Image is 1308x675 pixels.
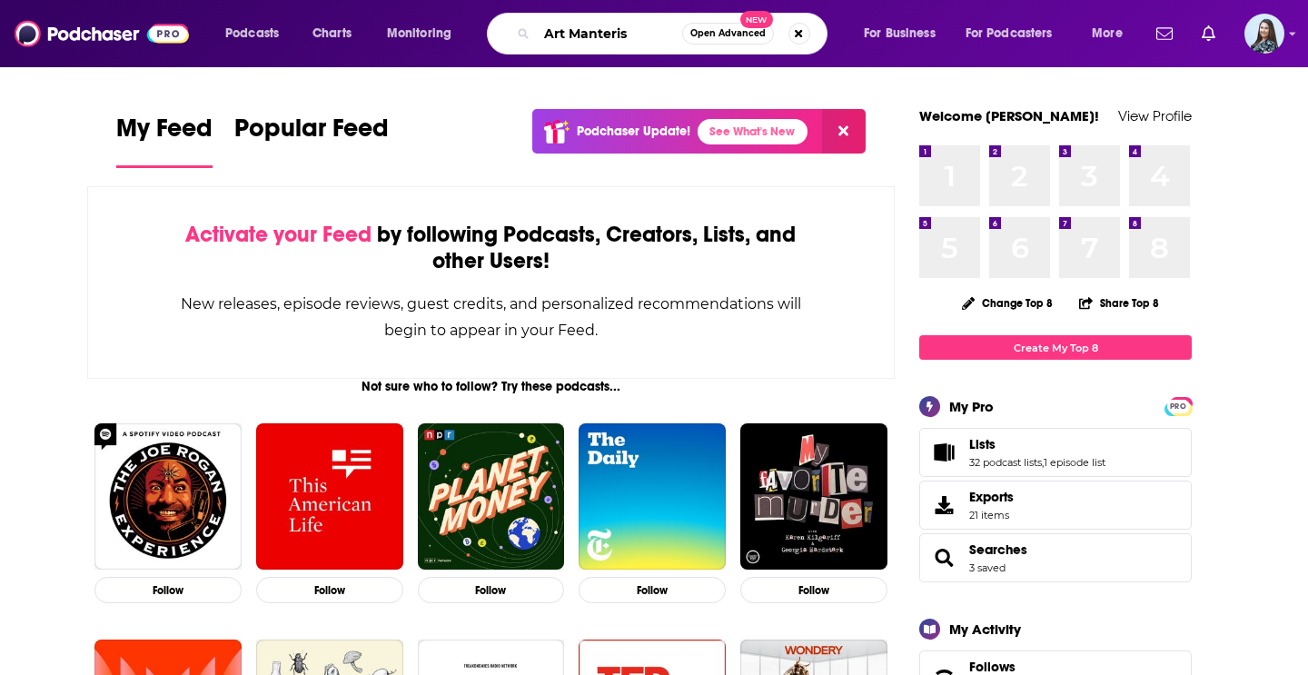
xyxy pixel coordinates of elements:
a: Show notifications dropdown [1149,18,1180,49]
div: by following Podcasts, Creators, Lists, and other Users! [179,222,803,274]
span: PRO [1167,400,1189,413]
a: Lists [926,440,962,465]
button: Change Top 8 [951,292,1064,314]
button: open menu [954,19,1079,48]
span: My Feed [116,113,213,154]
button: Follow [740,577,887,603]
a: Searches [969,541,1027,558]
div: Not sure who to follow? Try these podcasts... [87,379,895,394]
a: Lists [969,436,1105,452]
a: Searches [926,545,962,571]
input: Search podcasts, credits, & more... [537,19,682,48]
span: Exports [926,492,962,518]
img: My Favorite Murder with Karen Kilgariff and Georgia Hardstark [740,423,887,571]
span: Logged in as brookefortierpr [1244,14,1284,54]
img: The Daily [579,423,726,571]
span: Lists [969,436,996,452]
button: open menu [374,19,475,48]
div: Search podcasts, credits, & more... [504,13,845,55]
a: Popular Feed [234,113,389,168]
span: Popular Feed [234,113,389,154]
button: open menu [851,19,958,48]
a: Follows [969,659,1136,675]
button: open menu [213,19,302,48]
button: Follow [94,577,242,603]
button: Follow [579,577,726,603]
span: Searches [919,533,1192,582]
span: Podcasts [225,21,279,46]
a: See What's New [698,119,808,144]
img: This American Life [256,423,403,571]
div: New releases, episode reviews, guest credits, and personalized recommendations will begin to appe... [179,291,803,343]
a: PRO [1167,399,1189,412]
span: For Business [864,21,936,46]
span: , [1042,456,1044,469]
button: open menu [1079,19,1145,48]
a: 1 episode list [1044,456,1105,469]
div: My Pro [949,398,994,415]
span: Follows [969,659,1016,675]
a: Show notifications dropdown [1194,18,1223,49]
a: 32 podcast lists [969,456,1042,469]
img: Podchaser - Follow, Share and Rate Podcasts [15,16,189,51]
a: Exports [919,481,1192,530]
div: My Activity [949,620,1021,638]
img: Planet Money [418,423,565,571]
a: View Profile [1118,107,1192,124]
span: Monitoring [387,21,451,46]
img: The Joe Rogan Experience [94,423,242,571]
a: My Feed [116,113,213,168]
a: 3 saved [969,561,1006,574]
span: Open Advanced [690,29,766,38]
span: 21 items [969,509,1014,521]
span: More [1092,21,1123,46]
p: Podchaser Update! [577,124,690,139]
span: New [740,11,773,28]
span: Activate your Feed [185,221,372,248]
button: Share Top 8 [1078,285,1160,321]
span: Exports [969,489,1014,505]
a: Create My Top 8 [919,335,1192,360]
span: Lists [919,428,1192,477]
button: Show profile menu [1244,14,1284,54]
a: Charts [301,19,362,48]
a: Welcome [PERSON_NAME]! [919,107,1099,124]
span: Charts [312,21,352,46]
img: User Profile [1244,14,1284,54]
button: Follow [256,577,403,603]
span: For Podcasters [966,21,1053,46]
button: Follow [418,577,565,603]
button: Open AdvancedNew [682,23,774,45]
